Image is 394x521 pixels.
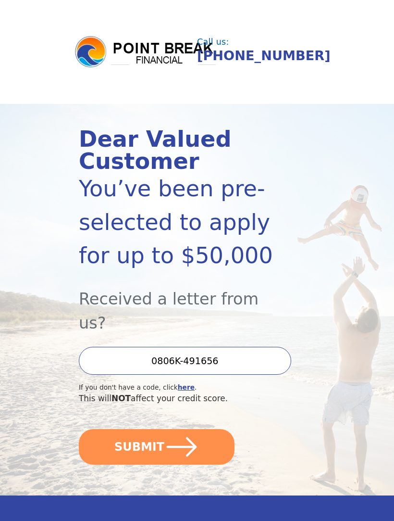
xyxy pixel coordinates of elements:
div: Call us: [197,38,328,47]
div: This will affect your credit score. [79,393,280,405]
img: logo.png [74,35,218,69]
div: Received a letter from us? [79,272,280,335]
div: Dear Valued Customer [79,128,280,172]
div: You’ve been pre-selected to apply for up to $50,000 [79,172,280,272]
a: here [178,383,195,391]
button: SUBMIT [79,429,234,465]
a: [PHONE_NUMBER] [197,48,331,63]
input: Enter your Offer Code: [79,347,291,375]
div: If you don't have a code, click . [79,382,280,393]
span: NOT [111,394,131,403]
